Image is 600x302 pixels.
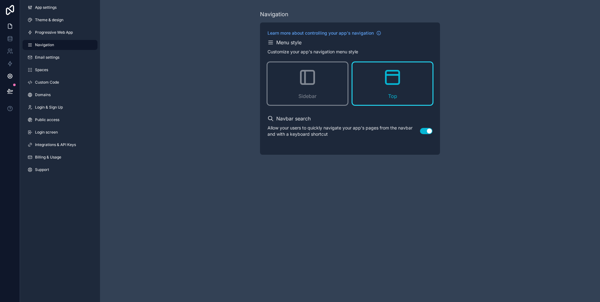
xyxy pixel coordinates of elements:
span: Top [388,92,397,100]
span: Progressive Web App [35,30,73,35]
h2: Navbar search [276,115,311,122]
a: Integrations & API Keys [22,140,97,150]
a: Progressive Web App [22,27,97,37]
span: Spaces [35,67,48,72]
a: Domains [22,90,97,100]
span: Domains [35,92,51,97]
span: Navigation [35,42,54,47]
span: App settings [35,5,57,10]
a: Support [22,165,97,175]
span: Sidebar [298,92,317,100]
a: Email settings [22,52,97,62]
a: App settings [22,2,97,12]
a: Billing & Usage [22,152,97,162]
a: Learn more about controlling your app's navigation [267,30,381,36]
span: Integrations & API Keys [35,142,76,147]
a: Login & Sign Up [22,102,97,112]
div: Navigation [260,10,288,19]
p: Customize your app's navigation menu style [267,49,358,55]
span: Public access [35,117,59,122]
span: Billing & Usage [35,155,61,160]
h2: Menu style [276,39,302,46]
a: Public access [22,115,97,125]
span: Login screen [35,130,58,135]
span: Learn more about controlling your app's navigation [267,30,374,36]
span: Custom Code [35,80,59,85]
a: Spaces [22,65,97,75]
span: Email settings [35,55,59,60]
span: Login & Sign Up [35,105,63,110]
a: Theme & design [22,15,97,25]
a: Custom Code [22,77,97,87]
span: Theme & design [35,17,63,22]
p: Allow your users to quickly navigate your app's pages from the navbar and with a keyboard shortcut [267,125,420,137]
span: Support [35,167,49,172]
a: Navigation [22,40,97,50]
a: Login screen [22,127,97,137]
